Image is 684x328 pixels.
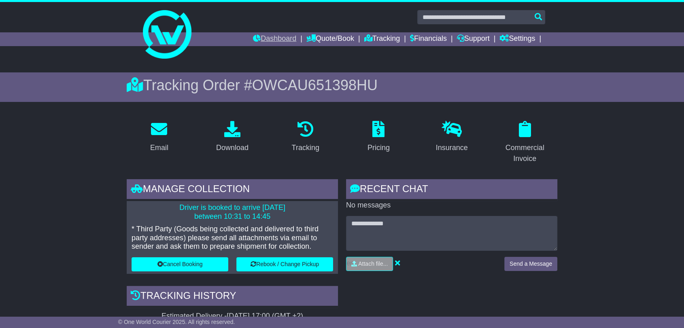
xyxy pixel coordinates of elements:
[435,142,467,153] div: Insurance
[150,142,168,153] div: Email
[127,312,338,321] div: Estimated Delivery -
[236,257,333,271] button: Rebook / Change Pickup
[227,312,303,321] div: [DATE] 17:00 (GMT +2)
[346,179,557,201] div: RECENT CHAT
[118,319,235,325] span: © One World Courier 2025. All rights reserved.
[362,118,395,156] a: Pricing
[504,257,557,271] button: Send a Message
[132,225,333,251] p: * Third Party (Goods being collected and delivered to third party addresses) please send all atta...
[211,118,254,156] a: Download
[306,32,354,46] a: Quote/Book
[287,118,325,156] a: Tracking
[216,142,249,153] div: Download
[253,32,296,46] a: Dashboard
[127,76,557,94] div: Tracking Order #
[457,32,490,46] a: Support
[497,142,552,164] div: Commercial Invoice
[292,142,319,153] div: Tracking
[132,257,228,271] button: Cancel Booking
[364,32,400,46] a: Tracking
[367,142,390,153] div: Pricing
[346,201,557,210] p: No messages
[430,118,473,156] a: Insurance
[127,286,338,308] div: Tracking history
[499,32,535,46] a: Settings
[410,32,447,46] a: Financials
[252,77,378,93] span: OWCAU651398HU
[492,118,557,167] a: Commercial Invoice
[132,203,333,221] p: Driver is booked to arrive [DATE] between 10:31 to 14:45
[127,179,338,201] div: Manage collection
[145,118,174,156] a: Email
